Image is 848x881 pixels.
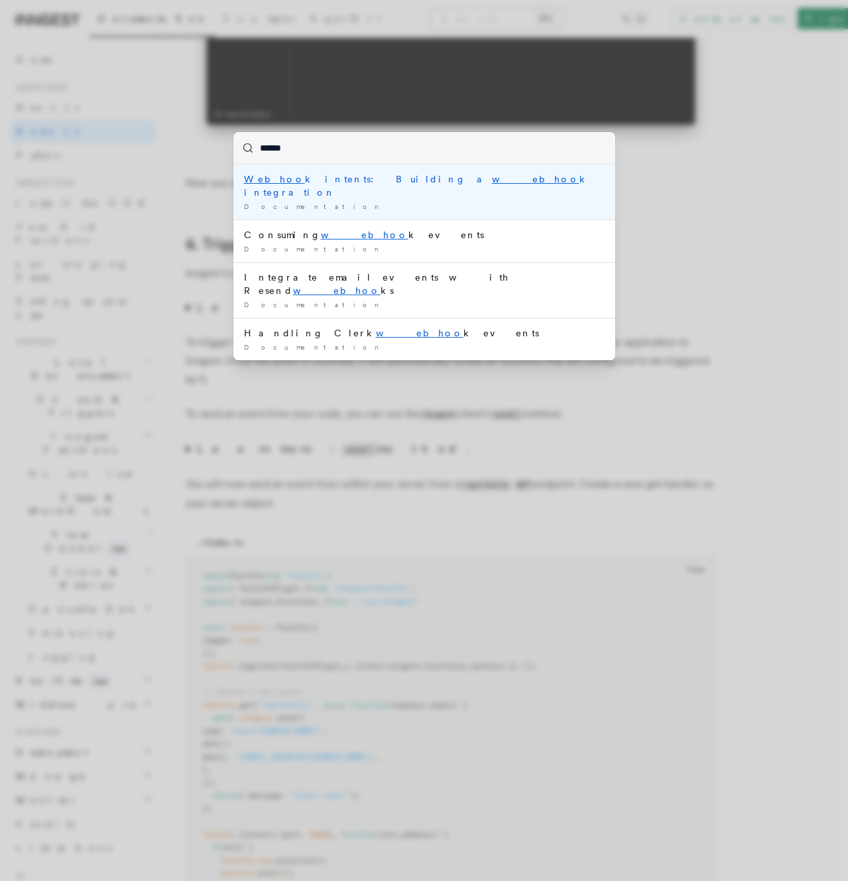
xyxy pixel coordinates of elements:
div: k intents: Building a k integration [244,172,605,199]
mark: webhoo [321,230,408,240]
div: Consuming k events [244,228,605,241]
mark: webhoo [376,328,463,338]
span: Documentation [244,343,384,351]
div: Handling Clerk k events [244,326,605,340]
span: Documentation [244,301,384,308]
mark: webhoo [293,285,381,296]
div: Integrate email events with Resend ks [244,271,605,297]
mark: webhoo [492,174,579,184]
mark: Webhoo [244,174,305,184]
span: Documentation [244,245,384,253]
span: Documentation [244,202,384,210]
